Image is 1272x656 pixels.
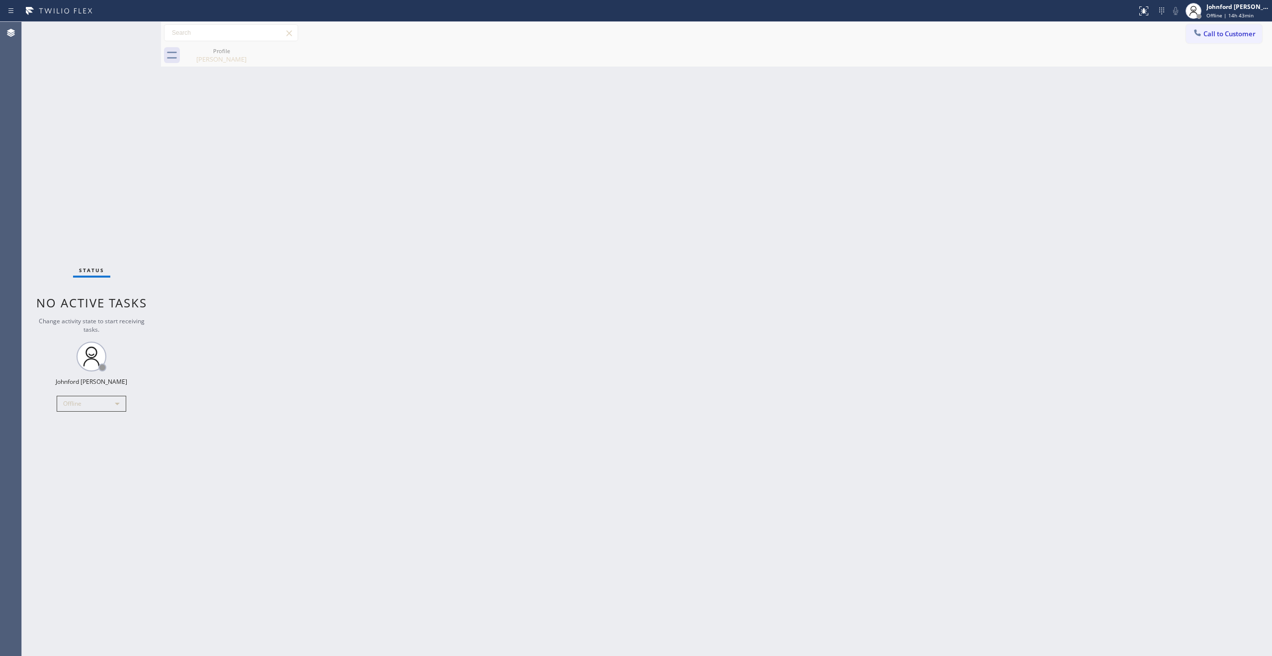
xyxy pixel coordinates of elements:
span: Call to Customer [1203,29,1256,38]
input: Search [164,25,298,41]
span: Offline | 14h 43min [1206,12,1254,19]
div: Offline [57,396,126,412]
span: No active tasks [36,294,147,311]
button: Mute [1169,4,1183,18]
div: [PERSON_NAME] [184,55,259,64]
div: Profile [184,47,259,55]
span: Change activity state to start receiving tasks. [39,317,145,334]
div: Johnford [PERSON_NAME] [1206,2,1269,11]
div: Johnford [PERSON_NAME] [56,377,127,386]
div: Bhavesh Mistry [184,44,259,67]
button: Call to Customer [1186,24,1262,43]
span: Status [79,267,104,274]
